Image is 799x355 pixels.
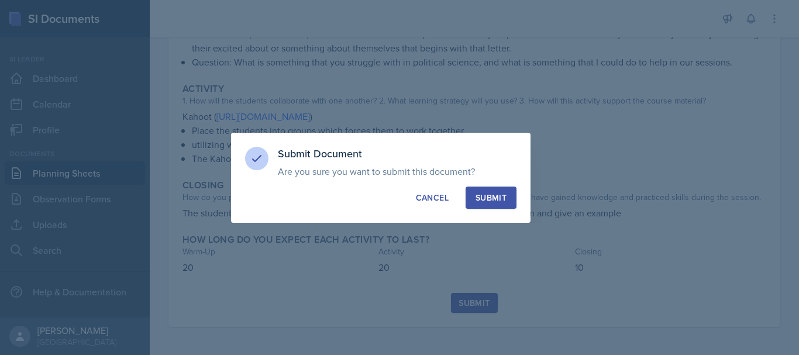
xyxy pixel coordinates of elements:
[406,187,459,209] button: Cancel
[416,192,449,204] div: Cancel
[476,192,507,204] div: Submit
[466,187,516,209] button: Submit
[278,166,516,177] p: Are you sure you want to submit this document?
[278,147,516,161] h3: Submit Document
